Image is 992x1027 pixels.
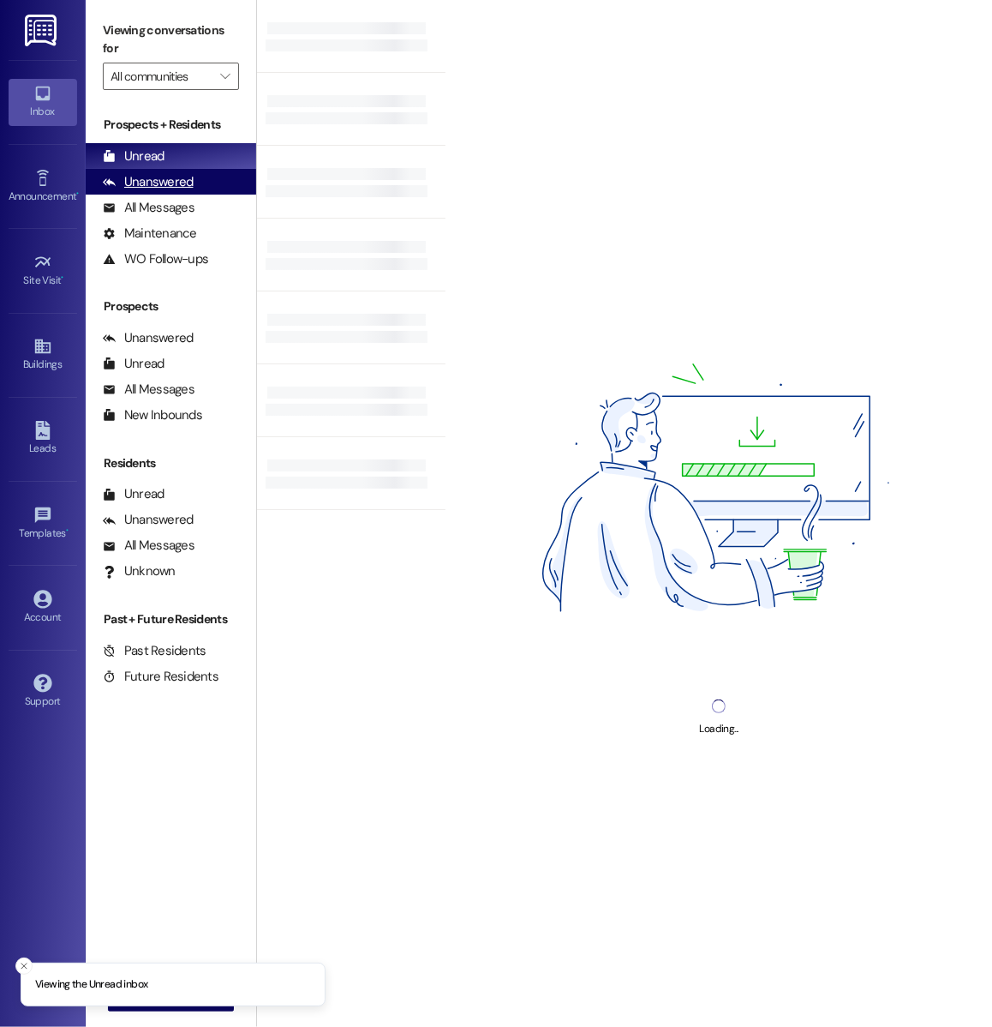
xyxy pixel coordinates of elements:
[9,416,77,462] a: Leads
[103,355,164,373] div: Unread
[103,329,194,347] div: Unanswered
[86,116,256,134] div: Prospects + Residents
[103,406,202,424] div: New Inbounds
[25,15,60,46] img: ResiDesk Logo
[103,250,208,268] div: WO Follow-ups
[103,199,194,217] div: All Messages
[699,720,738,738] div: Loading...
[103,173,194,191] div: Unanswered
[103,225,197,243] div: Maintenance
[103,17,239,63] label: Viewing conversations for
[103,562,176,580] div: Unknown
[9,501,77,547] a: Templates •
[9,585,77,631] a: Account
[103,147,164,165] div: Unread
[76,188,79,200] span: •
[66,525,69,537] span: •
[15,958,33,975] button: Close toast
[9,79,77,125] a: Inbox
[103,511,194,529] div: Unanswered
[9,669,77,715] a: Support
[86,610,256,628] div: Past + Future Residents
[86,297,256,315] div: Prospects
[62,272,64,284] span: •
[86,454,256,472] div: Residents
[9,332,77,378] a: Buildings
[9,248,77,294] a: Site Visit •
[103,537,194,555] div: All Messages
[35,977,147,993] p: Viewing the Unread inbox
[103,668,218,686] div: Future Residents
[103,381,194,399] div: All Messages
[103,642,206,660] div: Past Residents
[220,69,230,83] i: 
[103,485,164,503] div: Unread
[111,63,212,90] input: All communities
